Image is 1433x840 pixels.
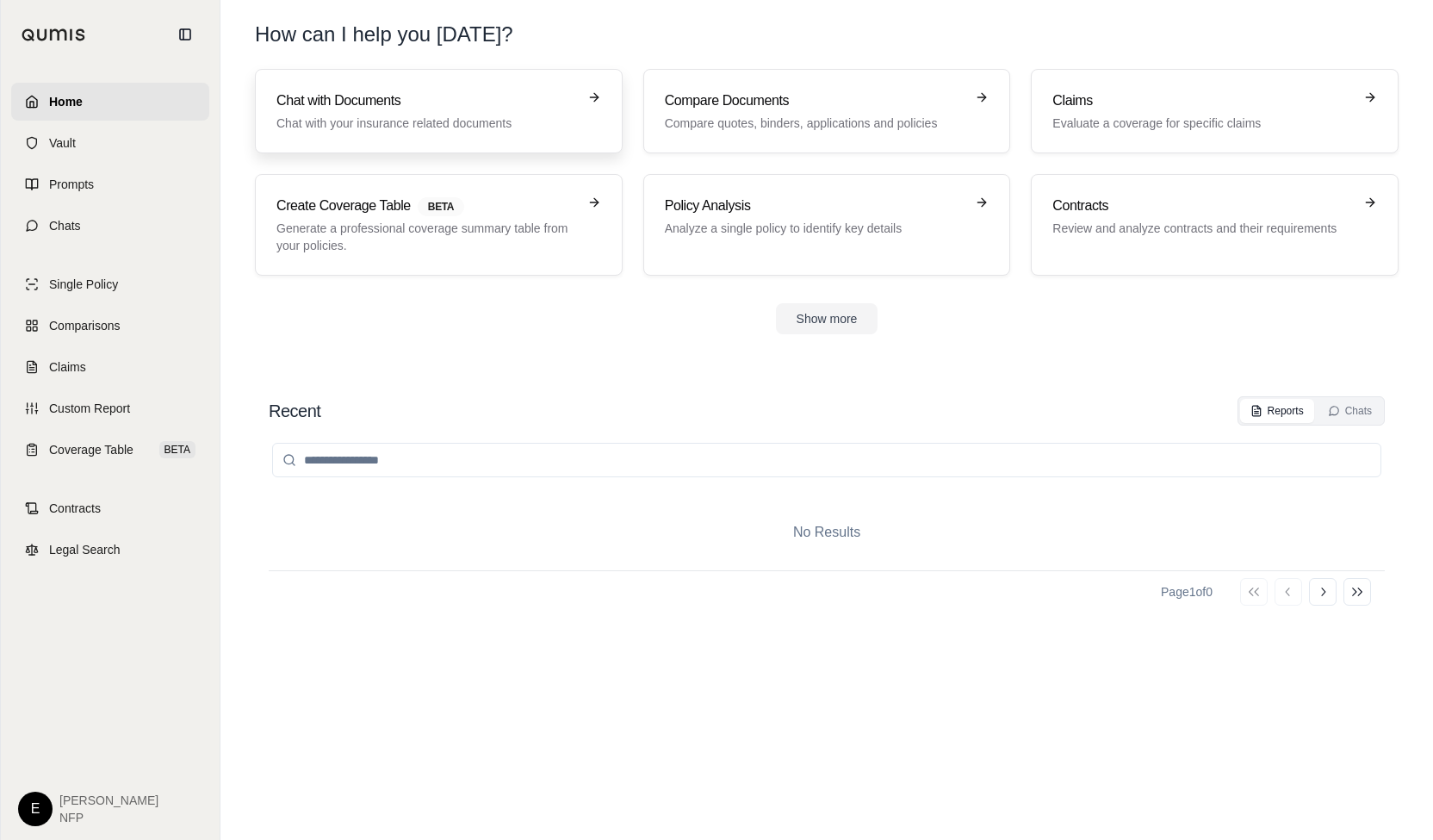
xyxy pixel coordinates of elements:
[49,500,101,517] span: Contracts
[1052,90,1353,111] h3: Claims
[49,317,120,334] span: Comparisons
[22,28,86,41] img: Qumis Logo
[11,207,209,245] a: Chats
[49,441,133,458] span: Coverage Table
[1318,399,1382,423] button: Chats
[49,358,86,376] span: Claims
[665,115,965,132] p: Compare quotes, binders, applications and policies
[643,69,1011,153] a: Compare DocumentsCompare quotes, binders, applications and policies
[49,276,118,293] span: Single Policy
[49,541,121,558] span: Legal Search
[11,431,209,469] a: Coverage TableBETA
[1031,69,1399,153] a: ClaimsEvaluate a coverage for specific claims
[49,217,81,234] span: Chats
[1052,220,1353,237] p: Review and analyze contracts and their requirements
[49,93,83,110] span: Home
[11,489,209,527] a: Contracts
[276,220,577,254] p: Generate a professional coverage summary table from your policies.
[1328,404,1372,418] div: Chats
[269,399,320,423] h2: Recent
[11,265,209,303] a: Single Policy
[269,495,1385,570] div: No Results
[1250,404,1304,418] div: Reports
[11,531,209,569] a: Legal Search
[11,83,209,121] a: Home
[418,197,464,216] span: BETA
[1240,399,1314,423] button: Reports
[171,21,199,48] button: Collapse sidebar
[665,220,965,237] p: Analyze a single policy to identify key details
[11,348,209,386] a: Claims
[276,196,577,216] h3: Create Coverage Table
[18,792,53,826] div: E
[665,90,965,111] h3: Compare Documents
[643,174,1011,276] a: Policy AnalysisAnalyze a single policy to identify key details
[1052,196,1353,216] h3: Contracts
[11,165,209,203] a: Prompts
[11,389,209,427] a: Custom Report
[59,792,158,809] span: [PERSON_NAME]
[11,307,209,345] a: Comparisons
[159,441,195,458] span: BETA
[1052,115,1353,132] p: Evaluate a coverage for specific claims
[49,134,76,152] span: Vault
[1031,174,1399,276] a: ContractsReview and analyze contracts and their requirements
[665,196,965,216] h3: Policy Analysis
[59,809,158,826] span: NFP
[11,124,209,162] a: Vault
[776,303,878,334] button: Show more
[255,21,1399,48] h1: How can I help you [DATE]?
[49,176,94,193] span: Prompts
[276,90,577,111] h3: Chat with Documents
[1161,583,1213,600] div: Page 1 of 0
[255,69,623,153] a: Chat with DocumentsChat with your insurance related documents
[255,174,623,276] a: Create Coverage TableBETAGenerate a professional coverage summary table from your policies.
[276,115,577,132] p: Chat with your insurance related documents
[49,400,130,417] span: Custom Report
